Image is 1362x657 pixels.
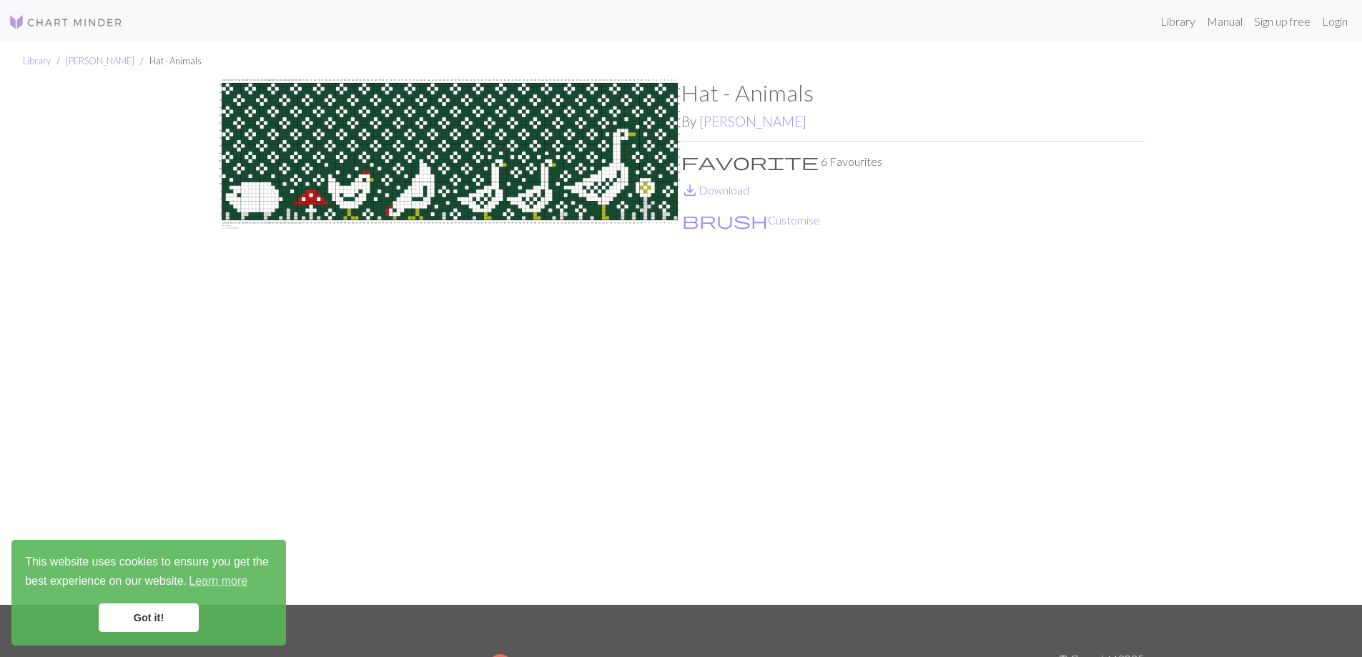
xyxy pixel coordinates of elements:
[1248,7,1316,36] a: Sign up free
[681,180,699,200] span: save_alt
[1316,7,1353,36] a: Login
[681,152,819,172] span: favorite
[681,153,819,170] i: Favourite
[25,553,272,592] span: This website uses cookies to ensure you get the best experience on our website.
[187,570,250,592] a: learn more about cookies
[9,14,123,31] img: Logo
[681,211,821,229] button: CustomiseCustomise
[1201,7,1248,36] a: Manual
[681,182,699,199] i: Download
[134,54,202,68] li: Hat - Animals
[681,79,1145,107] h1: Hat - Animals
[66,55,134,66] a: [PERSON_NAME]
[681,153,1145,170] p: 6 Favourites
[218,79,681,605] img: Hat - Animals
[11,540,286,646] div: cookieconsent
[681,113,1145,129] h2: By
[99,603,199,632] a: dismiss cookie message
[682,212,768,229] i: Customise
[682,210,768,230] span: brush
[699,113,806,129] a: [PERSON_NAME]
[23,55,51,66] a: Library
[681,183,749,197] a: DownloadDownload
[1155,7,1201,36] a: Library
